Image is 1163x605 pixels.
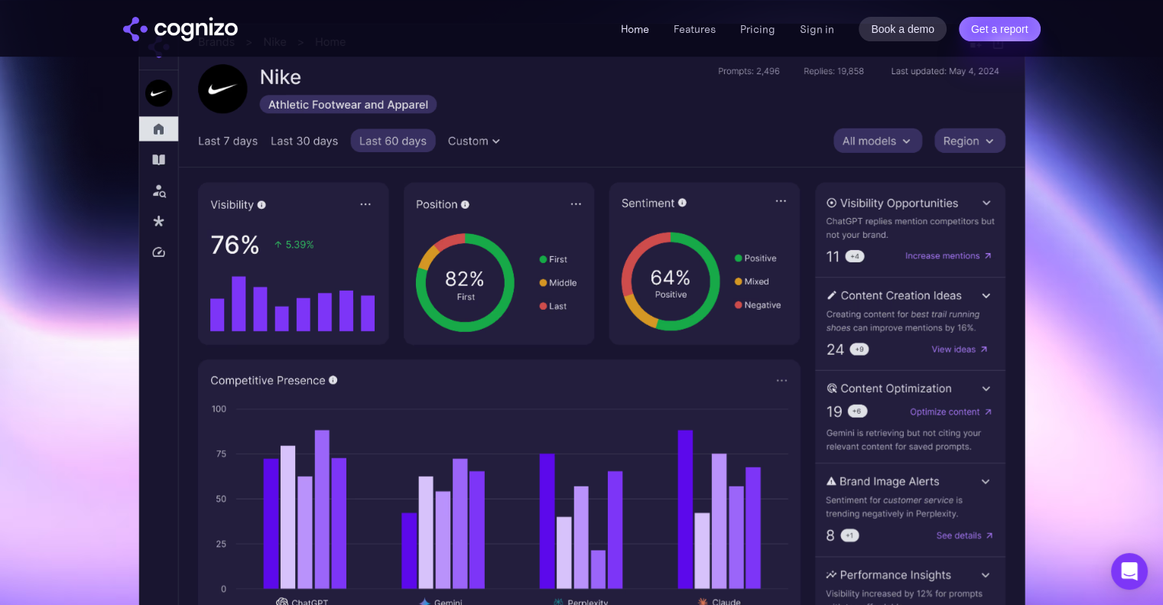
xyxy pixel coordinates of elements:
[674,22,716,36] a: Features
[959,17,1041,41] a: Get a report
[740,22,775,36] a: Pricing
[621,22,649,36] a: Home
[1111,553,1148,590] div: Open Intercom Messenger
[123,17,238,41] a: home
[859,17,947,41] a: Book a demo
[800,20,834,38] a: Sign in
[123,17,238,41] img: cognizo logo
